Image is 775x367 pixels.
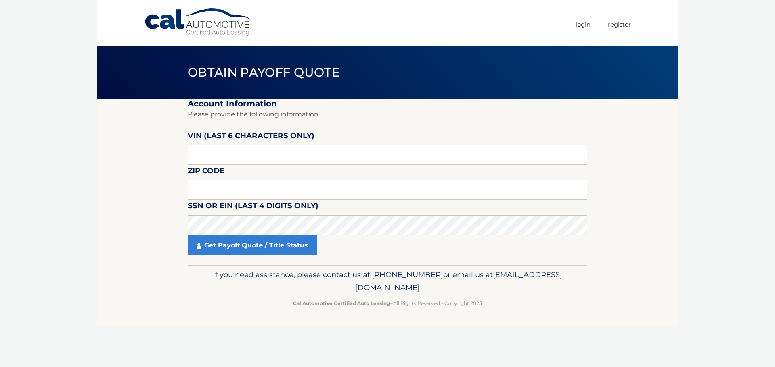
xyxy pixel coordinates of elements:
a: Login [576,18,591,31]
h2: Account Information [188,99,587,109]
p: Please provide the following information. [188,109,587,120]
p: - All Rights Reserved - Copyright 2025 [193,299,582,307]
strong: Cal Automotive Certified Auto Leasing [293,300,390,306]
label: Zip Code [188,165,224,180]
a: Cal Automotive [144,8,253,37]
span: [PHONE_NUMBER] [372,270,443,279]
a: Register [608,18,631,31]
label: SSN or EIN (last 4 digits only) [188,200,318,215]
label: VIN (last 6 characters only) [188,130,314,145]
p: If you need assistance, please contact us at: or email us at [193,268,582,294]
a: Get Payoff Quote / Title Status [188,235,317,255]
span: Obtain Payoff Quote [188,65,340,80]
